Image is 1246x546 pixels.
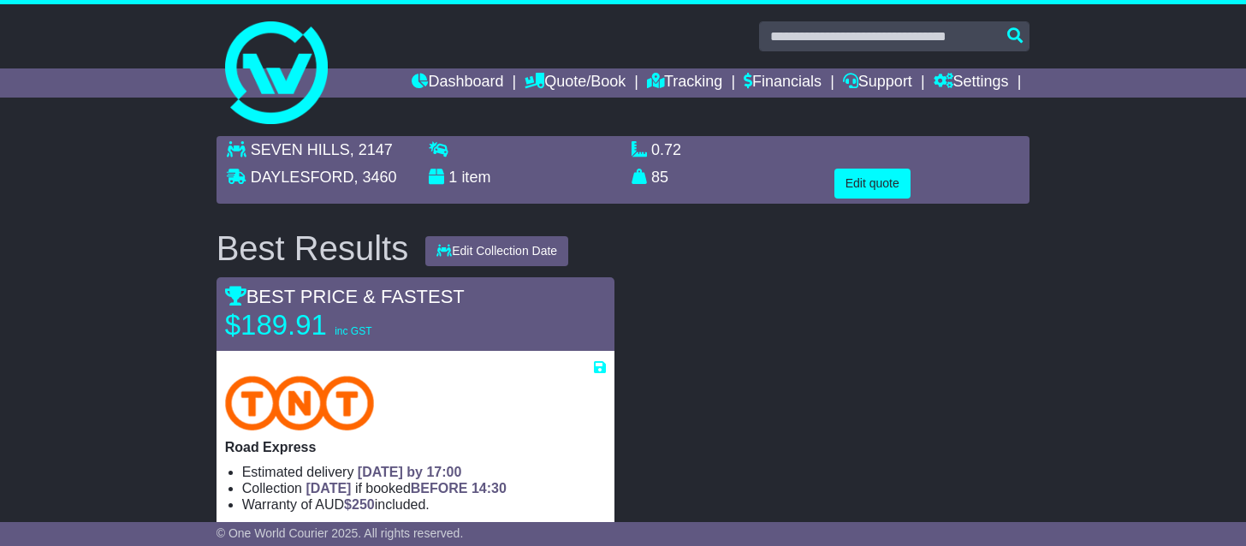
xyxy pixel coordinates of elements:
[217,526,464,540] span: © One World Courier 2025. All rights reserved.
[448,169,457,186] span: 1
[472,481,507,496] span: 14:30
[425,236,568,266] button: Edit Collection Date
[834,169,911,199] button: Edit quote
[225,308,439,342] p: $189.91
[843,68,912,98] a: Support
[251,141,350,158] span: SEVEN HILLS
[353,169,396,186] span: , 3460
[525,68,626,98] a: Quote/Book
[461,169,490,186] span: item
[350,141,393,158] span: , 2147
[242,496,606,513] li: Warranty of AUD included.
[225,376,374,430] img: TNT Domestic: Road Express
[934,68,1009,98] a: Settings
[651,169,668,186] span: 85
[744,68,822,98] a: Financials
[335,325,371,337] span: inc GST
[411,481,468,496] span: BEFORE
[412,68,503,98] a: Dashboard
[306,481,351,496] span: [DATE]
[352,497,375,512] span: 250
[306,481,506,496] span: if booked
[251,169,354,186] span: DAYLESFORD
[225,286,465,307] span: BEST PRICE & FASTEST
[651,141,681,158] span: 0.72
[242,480,606,496] li: Collection
[647,68,722,98] a: Tracking
[208,229,418,267] div: Best Results
[344,497,375,512] span: $
[242,464,606,480] li: Estimated delivery
[225,439,606,455] p: Road Express
[358,465,462,479] span: [DATE] by 17:00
